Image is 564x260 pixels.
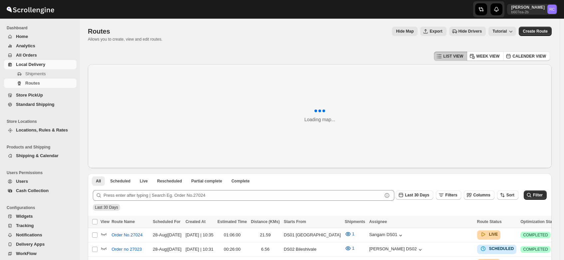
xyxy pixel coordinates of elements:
button: WEEK VIEW [467,52,503,61]
span: Order No.27024 [111,232,142,238]
button: LIST VIEW [434,52,467,61]
span: Users Permissions [7,170,77,175]
span: Hide Map [396,29,414,34]
span: 28-Aug | [DATE] [153,247,181,252]
span: Sort [506,193,514,197]
button: Notifications [4,230,77,240]
span: CALENDER VIEW [512,54,546,59]
div: Loading map... [304,116,335,123]
button: Widgets [4,212,77,221]
div: [DATE] | 10:35 [185,232,213,238]
button: Sangam DS01 [369,232,404,239]
button: All Orders [4,51,77,60]
span: Widgets [16,214,33,219]
span: WorkFlow [16,251,37,256]
span: Rahul Chopra [547,5,557,14]
span: Store Locations [7,119,77,124]
button: Sort [497,190,518,200]
button: Columns [464,190,494,200]
button: Cash Collection [4,186,77,195]
button: CALENDER VIEW [503,52,550,61]
span: Store PickUp [16,93,43,98]
span: Scheduled [110,178,130,184]
span: Local Delivery [16,62,45,67]
span: Routes [25,81,40,86]
button: All routes [92,176,105,186]
span: 28-Aug | [DATE] [153,232,181,237]
button: 1 [341,229,358,239]
span: Configurations [7,205,77,210]
button: WorkFlow [4,249,77,258]
button: Filters [436,190,461,200]
div: 00:26:00 [217,246,247,253]
span: Distance (KMs) [251,219,280,224]
span: Last 30 Days [95,205,118,210]
button: Create Route [519,27,552,36]
span: All [96,178,101,184]
button: Map action label [392,27,418,36]
span: Live [140,178,148,184]
text: RC [549,7,555,11]
div: 01:06:00 [217,232,247,238]
input: Press enter after typing | Search Eg. Order No.27024 [103,190,382,201]
span: Partial complete [191,178,222,184]
span: Assignee [369,219,387,224]
span: Shipments [345,219,365,224]
span: Dashboard [7,25,77,31]
span: Route Status [477,219,502,224]
div: 21.59 [251,232,280,238]
span: Last 30 Days [405,193,429,197]
img: ScrollEngine [5,1,55,18]
b: SCHEDULED [489,246,514,251]
span: Scheduled For [153,219,180,224]
button: User menu [507,4,557,15]
span: All Orders [16,53,37,58]
button: Order No.27024 [107,230,146,240]
button: 1 [341,243,358,254]
b: LIVE [489,232,498,237]
span: LIST VIEW [443,54,463,59]
span: Route Name [111,219,135,224]
button: [PERSON_NAME] DS02 [369,246,423,253]
span: Routes [88,28,110,35]
div: [DATE] | 10:31 [185,246,213,253]
button: Export [420,27,446,36]
span: Estimated Time [217,219,247,224]
p: b607ea-2b [511,10,545,14]
span: Home [16,34,28,39]
div: DS01 [GEOGRAPHIC_DATA] [284,232,341,238]
span: Created At [185,219,205,224]
p: Allows you to create, view and edit routes. [88,37,162,42]
button: Filter [524,190,547,200]
button: Shipping & Calendar [4,151,77,160]
div: 6.56 [251,246,280,253]
span: Order no 27023 [111,246,142,253]
span: Complete [231,178,250,184]
span: Filters [445,193,457,197]
button: Order no 27023 [107,244,146,255]
span: Starts From [284,219,306,224]
span: Hide Drivers [459,29,482,34]
span: COMPLETED [523,247,548,252]
button: Tutorial [488,27,516,36]
span: 1 [352,246,354,251]
span: Delivery Apps [16,242,45,247]
span: COMPLETED [523,232,548,238]
span: Standard Shipping [16,102,55,107]
span: 1 [352,231,354,236]
button: Shipments [4,69,77,79]
span: Shipping & Calendar [16,153,59,158]
span: Rescheduled [157,178,182,184]
span: Optimization Status [520,219,558,224]
button: SCHEDULED [480,245,514,252]
span: Create Route [523,29,548,34]
span: Notifications [16,232,42,237]
button: LIVE [480,231,498,238]
button: Analytics [4,41,77,51]
button: Locations, Rules & Rates [4,126,77,135]
span: Filter [533,193,543,197]
span: Users [16,179,28,184]
span: Shipments [25,71,46,76]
